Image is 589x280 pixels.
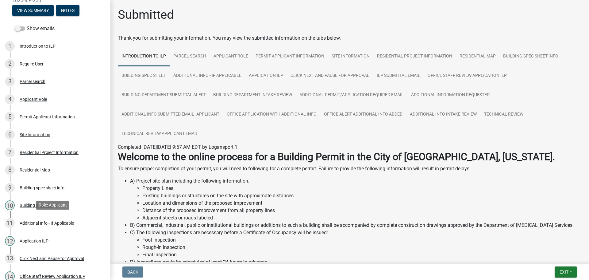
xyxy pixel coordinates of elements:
strong: Welcome to the online process for a Building Permit in the City of [GEOGRAPHIC_DATA], [US_STATE]. [118,151,555,163]
a: ILP Submittal Email [373,66,424,86]
div: 13 [5,254,15,263]
a: Additional Information requested [407,85,493,105]
a: Site Information [328,47,373,66]
div: Require User [20,62,44,66]
div: 4 [5,94,15,104]
div: Residential Project Information [20,150,79,155]
a: Technical Review [480,105,527,124]
div: Building Spec Sheet [20,203,57,207]
div: Residential Map [20,168,50,172]
div: Permit Applicant Information [20,115,75,119]
span: Exit [560,270,568,274]
a: Office Alert Additional info added [320,105,406,124]
div: 9 [5,183,15,193]
a: Building Department Submittal Alert [118,85,210,105]
div: 2 [5,59,15,69]
a: Building Spec Sheet [118,66,170,86]
div: 8 [5,165,15,175]
a: Additional Info Submitted Email- Applicant [118,105,223,124]
li: Final Inspection [142,251,582,258]
div: Role: Applicant [36,201,69,210]
li: C) The following inspections are necessary before a Certificate of Occupancy will be issued: [130,229,582,258]
wm-modal-confirm: Summary [12,8,54,13]
div: 6 [5,130,15,140]
a: Residential Project Information [373,47,456,66]
a: Introduction to ILP [118,47,170,66]
div: 7 [5,148,15,157]
li: Property Lines [142,185,582,192]
a: Application ILP [245,66,287,86]
div: Application ILP [20,239,48,243]
a: Building Department Intake Review [210,85,296,105]
li: A) Project site plan including the following information. [130,177,582,222]
a: Additional Info - If Applicable [170,66,245,86]
div: Introduction to ILP [20,44,56,48]
button: Back [122,266,143,278]
label: Show emails [15,25,55,32]
div: Applicant Role [20,97,47,101]
span: Back [127,270,138,274]
a: Office Application with Additional Info [223,105,320,124]
div: Parcel search [20,79,45,84]
div: 5 [5,112,15,122]
div: 12 [5,236,15,246]
span: Completed [DATE][DATE] 9:57 AM EDT by Logansport 1 [118,144,237,150]
div: 10 [5,200,15,210]
div: Additional Info - If Applicable [20,221,74,225]
a: Permit Applicant Information [252,47,328,66]
div: Click Next and Pause for Approval [20,256,84,261]
h1: Submitted [118,7,174,22]
div: Office Staff Review Application ILP [20,274,85,278]
li: B) Commercial, Industrial, public or institutional buildings or additions to such a building shal... [130,222,582,229]
li: Rough-In Inspection [142,244,582,251]
p: To ensure proper completion of your permit, you will need to following for a complete permit. Fai... [118,165,582,172]
a: Additional info Intake Review [406,105,480,124]
a: Office Staff Review Application ILP [424,66,510,86]
li: Existing buildings or structures on the site with approximate distances [142,192,582,199]
button: Notes [56,5,79,16]
li: Adjacent streets or roads labeled [142,214,582,222]
button: Exit [555,266,577,278]
strong: D) Inspections are to be scheduled at least 24 hours in advance. [130,259,268,265]
button: View Summary [12,5,54,16]
a: Residential Map [456,47,499,66]
div: Building spec sheet info [20,186,64,190]
a: Additional Permit/Application Required Email [296,85,407,105]
wm-modal-confirm: Notes [56,8,79,13]
a: Applicant Role [210,47,252,66]
div: Site Information [20,132,50,137]
a: Click Next and Pause for Approval [287,66,373,86]
div: 3 [5,77,15,86]
li: Distance of the proposed improvement from all property lines [142,207,582,214]
div: Thank you for submitting your information. You may view the submitted information on the tabs below. [118,34,582,42]
li: Location and dimensions of the proposed improvement [142,199,582,207]
a: Technical Review Applicant email [118,124,202,144]
li: Foot Inspection [142,236,582,244]
div: 11 [5,218,15,228]
a: Parcel search [170,47,210,66]
div: 1 [5,41,15,51]
a: Building spec sheet info [499,47,562,66]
